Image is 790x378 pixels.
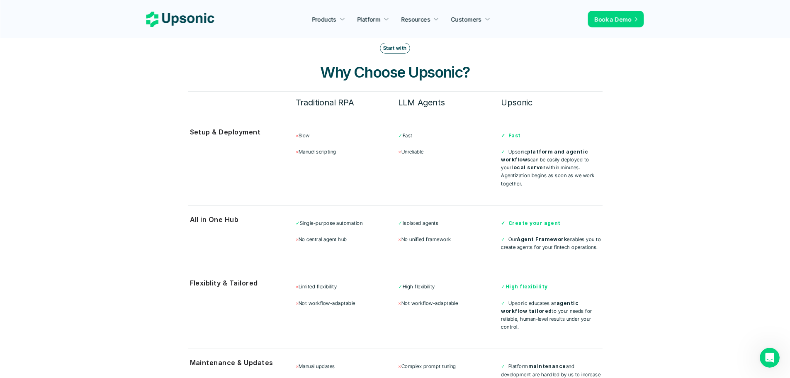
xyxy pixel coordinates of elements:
h6: LLM Agents [398,95,499,110]
span: × [398,363,401,369]
p: Manual updates [296,362,397,370]
strong: Agent Framework [517,236,567,242]
p: Maintenance & Updates [190,357,287,369]
p: Isolated agents [398,219,499,227]
p: No unified framework [398,235,499,243]
span: ✓ [398,283,402,290]
h3: Why Choose Upsonic? [271,62,520,83]
p: Limited flexibility [296,283,397,290]
span: × [398,300,401,306]
span: × [398,149,401,155]
strong: ✓ Fast [501,132,520,139]
p: Upsonic educates an to your needs for reliable, human-level results under your control. [501,299,602,331]
iframe: Intercom live chat [760,348,780,368]
p: Our enables you to create agents for your fintech operations. [501,235,602,251]
p: Slow [296,132,397,139]
strong: maintenance [528,363,566,369]
a: Book a Demo [588,11,644,27]
p: Setup & Deployment [190,126,287,138]
p: Not workflow-adaptable [398,299,499,307]
p: Complex prompt tuning [398,362,499,370]
strong: local server [511,164,546,171]
strong: ✓ Create your agent [501,220,561,226]
p: High flexibility [398,283,499,290]
p: No central agent hub [296,235,397,243]
strong: agentic workflow [501,300,580,314]
strong: tailored [529,308,552,314]
p: Flexiblity & Tailored [190,277,287,289]
p: Resources [401,15,430,24]
p: Products [312,15,336,24]
h6: Upsonic [501,95,602,110]
h6: Traditional RPA [296,95,397,110]
span: ✓ [501,236,505,242]
span: ✓ [501,300,505,306]
p: ✓ [501,283,602,290]
p: Customers [451,15,482,24]
a: Products [307,12,350,27]
span: ✓ [296,220,300,226]
span: ✓ [398,132,402,139]
span: ✓ [501,363,505,369]
p: Manuel scripting [296,148,397,156]
span: × [296,132,299,139]
span: × [296,149,299,155]
span: × [296,300,299,306]
strong: High flexibility [506,283,548,290]
p: Platform [357,15,380,24]
p: Fast [398,132,499,139]
span: ✓ [398,220,402,226]
p: Upsonic can be easily deployed to your within minutes. Agentization begins as soon as we work tog... [501,148,602,188]
p: Not workflow-adaptable [296,299,397,307]
span: ✓ [501,149,505,155]
p: Book a Demo [595,15,632,24]
p: Single-purpose automation [296,219,397,227]
strong: platform and agentic workflows [501,149,590,163]
p: Unreliable [398,148,499,156]
p: All in One Hub [190,214,287,226]
span: × [296,236,299,242]
span: × [296,283,299,290]
span: × [296,363,299,369]
p: Start with [383,45,407,51]
span: × [398,236,401,242]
